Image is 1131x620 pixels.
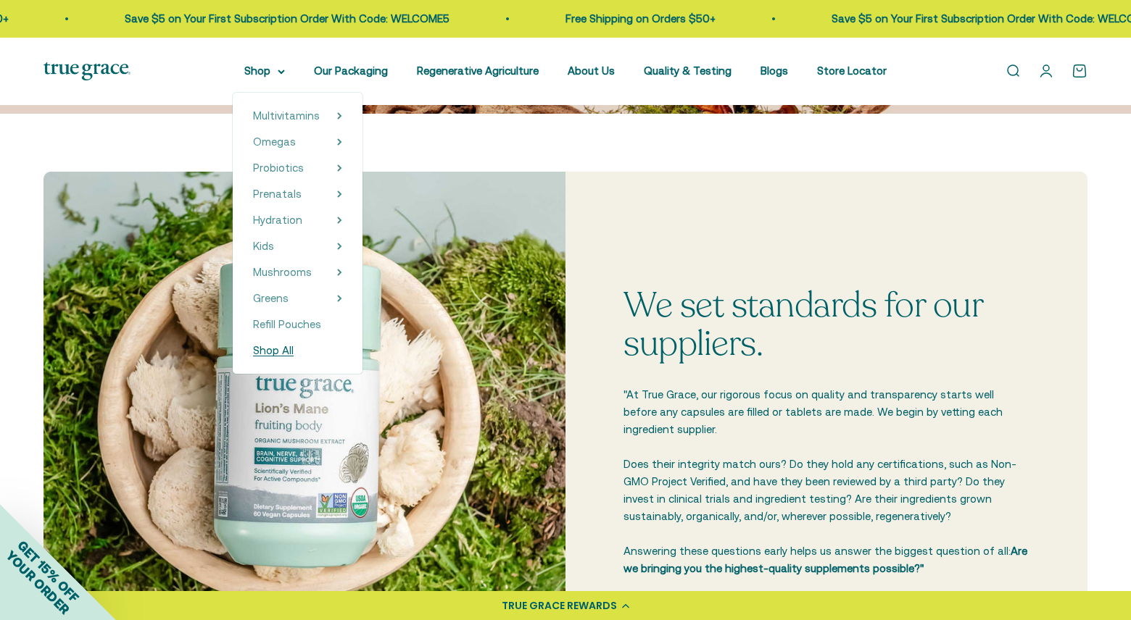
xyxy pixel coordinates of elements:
[253,107,342,125] summary: Multivitamins
[253,133,296,151] a: Omegas
[253,211,302,229] a: Hydration
[253,264,312,281] a: Mushrooms
[761,64,788,77] a: Blogs
[253,185,302,203] a: Prenatals
[253,135,296,148] span: Omegas
[253,188,302,200] span: Prenatals
[253,290,342,307] summary: Greens
[253,107,320,125] a: Multivitamins
[565,12,716,25] a: Free Shipping on Orders $50+
[253,214,302,226] span: Hydration
[253,238,342,255] summary: Kids
[253,159,342,177] summary: Probiotics
[253,342,342,359] a: Shop All
[253,292,289,304] span: Greens
[253,162,304,174] span: Probiotics
[644,64,732,77] a: Quality & Testing
[314,64,388,77] a: Our Packaging
[253,318,321,330] span: Refill Pouches
[14,537,82,605] span: GET 15% OFF
[253,264,342,281] summary: Mushrooms
[623,386,1029,577] p: "At True Grace, our rigorous focus on quality and transparency starts well before any capsules ar...
[253,185,342,203] summary: Prenatals
[253,133,342,151] summary: Omegas
[817,64,887,77] a: Store Locator
[253,238,274,255] a: Kids
[253,109,320,122] span: Multivitamins
[253,240,274,252] span: Kids
[125,10,449,28] p: Save $5 on Your First Subscription Order With Code: WELCOME5
[244,62,285,80] summary: Shop
[568,64,615,77] a: About Us
[253,344,294,356] span: Shop All
[253,266,312,278] span: Mushrooms
[417,64,539,77] a: Regenerative Agriculture
[253,159,304,177] a: Probiotics
[253,211,342,229] summary: Hydration
[623,287,1029,364] p: We set standards for our suppliers.
[3,548,72,617] span: YOUR ORDER
[502,598,617,613] div: TRUE GRACE REWARDS
[253,290,289,307] a: Greens
[253,316,342,333] a: Refill Pouches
